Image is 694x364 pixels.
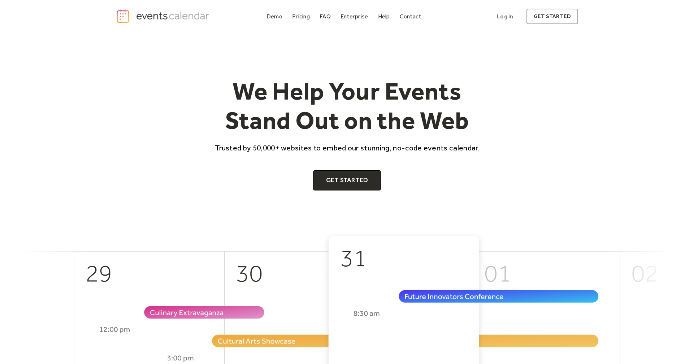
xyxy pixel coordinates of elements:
[289,12,313,21] a: Pricing
[341,14,368,18] div: Enterprise
[490,9,520,24] a: Log In
[526,9,578,24] a: get started
[320,14,331,18] div: FAQ
[208,142,486,153] p: Trusted by 50,000+ websites to embed our stunning, no-code events calendar.
[317,12,334,21] a: FAQ
[266,14,282,18] div: Demo
[397,12,424,21] a: Contact
[375,12,393,21] a: Help
[264,12,285,21] a: Demo
[378,14,390,18] div: Help
[313,170,381,190] a: Get Started
[208,76,486,135] h1: We Help Your Events Stand Out on the Web
[338,12,371,21] a: Enterprise
[400,14,421,18] div: Contact
[116,9,211,23] a: home
[292,14,310,18] div: Pricing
